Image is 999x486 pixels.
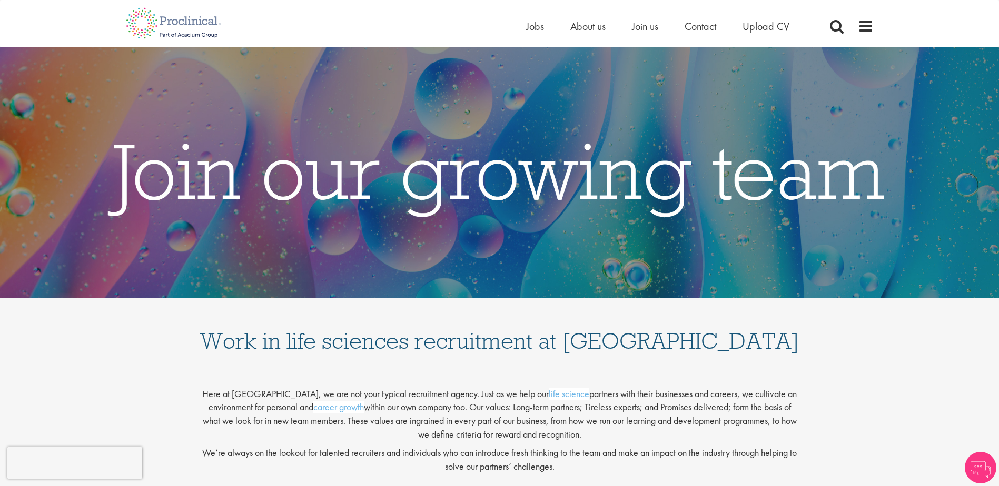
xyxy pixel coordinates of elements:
a: Join us [632,19,658,33]
a: Upload CV [743,19,789,33]
a: career growth [313,401,364,413]
h1: Work in life sciences recruitment at [GEOGRAPHIC_DATA] [200,308,800,352]
p: Here at [GEOGRAPHIC_DATA], we are not your typical recruitment agency. Just as we help our partne... [200,379,800,441]
iframe: reCAPTCHA [7,447,142,479]
a: About us [570,19,606,33]
a: life science [549,388,589,400]
p: We’re always on the lookout for talented recruiters and individuals who can introduce fresh think... [200,446,800,473]
a: Jobs [526,19,544,33]
img: Chatbot [965,452,996,483]
a: Contact [685,19,716,33]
